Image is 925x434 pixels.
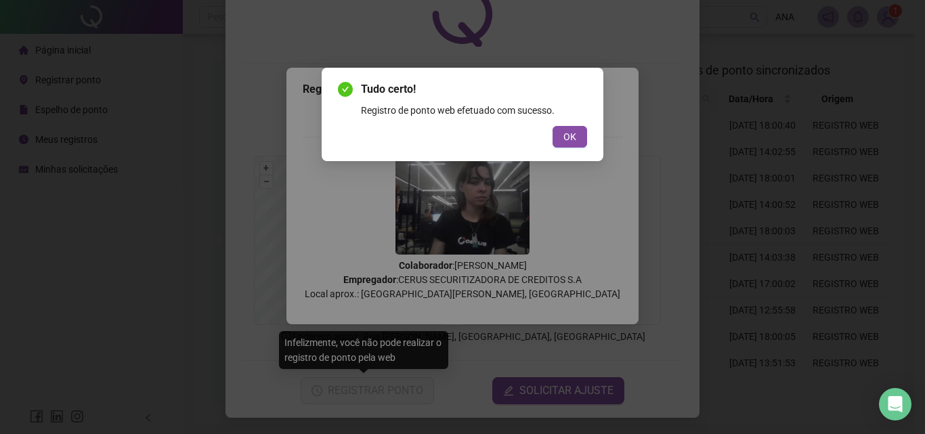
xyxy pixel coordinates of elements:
[563,129,576,144] span: OK
[879,388,911,420] div: Open Intercom Messenger
[338,82,353,97] span: check-circle
[553,126,587,148] button: OK
[361,81,587,97] span: Tudo certo!
[361,103,587,118] div: Registro de ponto web efetuado com sucesso.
